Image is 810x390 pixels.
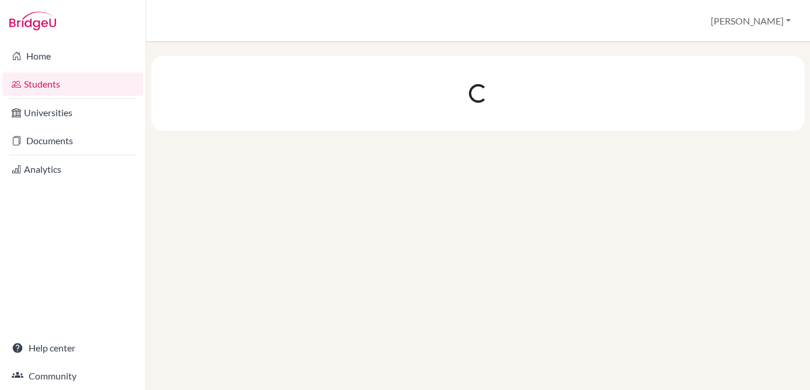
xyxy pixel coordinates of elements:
a: Analytics [2,158,143,181]
img: Bridge-U [9,12,56,30]
button: [PERSON_NAME] [705,10,796,32]
a: Community [2,364,143,388]
a: Documents [2,129,143,152]
a: Help center [2,336,143,360]
a: Universities [2,101,143,124]
a: Students [2,72,143,96]
a: Home [2,44,143,68]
